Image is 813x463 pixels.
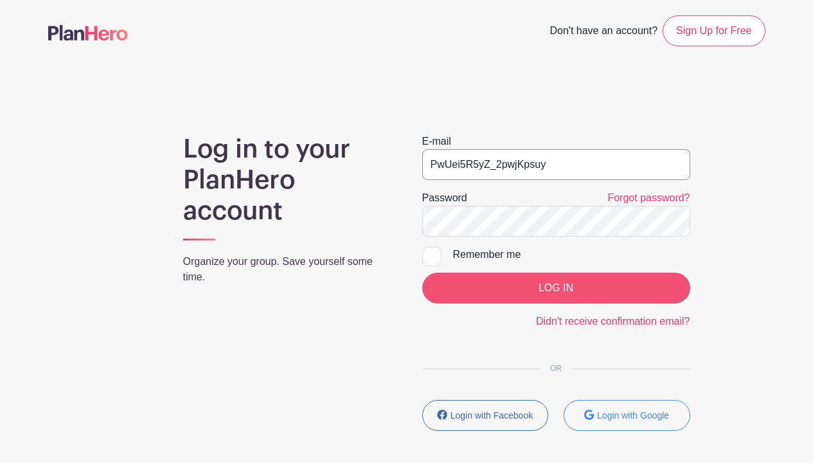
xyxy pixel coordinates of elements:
[549,18,657,46] span: Don't have an account?
[564,400,690,431] button: Login with Google
[183,254,391,285] p: Organize your group. Save yourself some time.
[607,192,690,203] a: Forgot password?
[663,15,765,46] a: Sign Up for Free
[540,364,572,373] span: OR
[597,410,669,421] small: Login with Google
[422,190,467,206] label: Password
[536,316,690,327] a: Didn't receive confirmation email?
[451,410,533,421] small: Login with Facebook
[48,25,128,41] img: logo-507f7623f17ff9eddc593b1ce0a138ce2505c220e1c5a4e2b4648c50719b7d32.svg
[422,273,690,304] input: LOG IN
[422,400,549,431] button: Login with Facebook
[183,134,391,226] h1: Log in to your PlanHero account
[422,149,690,180] input: e.g. julie@eventco.com
[453,247,690,262] div: Remember me
[422,134,451,149] label: E-mail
